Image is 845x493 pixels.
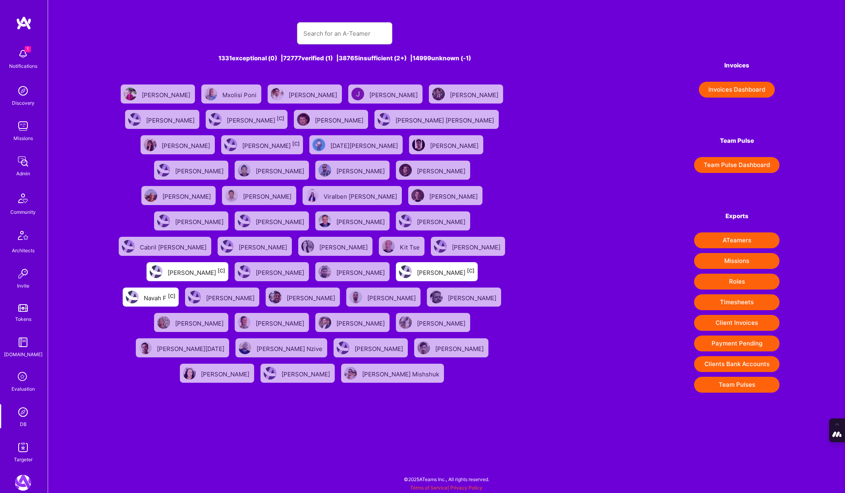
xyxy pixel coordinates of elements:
[257,361,338,386] a: User Avatar[PERSON_NAME]
[15,439,31,455] img: Skill Targeter
[395,114,496,125] div: [PERSON_NAME] [PERSON_NAME]
[393,208,473,234] a: User Avatar[PERSON_NAME]
[362,368,441,378] div: [PERSON_NAME] Mishshuk
[694,62,779,69] h4: Invoices
[393,157,473,183] a: User Avatar[PERSON_NAME]
[177,361,257,386] a: User Avatar[PERSON_NAME]
[151,208,232,234] a: User Avatar[PERSON_NAME]
[417,267,475,277] div: [PERSON_NAME]
[126,291,139,303] img: User Avatar
[410,485,448,491] a: Terms of Service
[405,183,486,208] a: User Avatar[PERSON_NAME]
[133,335,232,361] a: User Avatar[PERSON_NAME][DATE]
[146,114,196,125] div: [PERSON_NAME]
[12,246,35,255] div: Architects
[256,216,306,226] div: [PERSON_NAME]
[206,292,256,302] div: [PERSON_NAME]
[324,190,399,201] div: Viralben [PERSON_NAME]
[124,88,137,100] img: User Avatar
[151,157,232,183] a: User Avatar[PERSON_NAME]
[399,215,412,227] img: User Avatar
[140,241,208,251] div: Cabril [PERSON_NAME]
[198,81,264,107] a: User AvatarMxolisi Poni
[694,377,779,393] button: Team Pulses
[426,81,506,107] a: User Avatar[PERSON_NAME]
[13,475,33,491] a: A.Team: Leading A.Team's Marketing & DemandGen
[15,83,31,99] img: discovery
[122,240,135,253] img: User Avatar
[417,317,467,328] div: [PERSON_NAME]
[312,310,393,335] a: User Avatar[PERSON_NAME]
[218,268,225,274] sup: [C]
[336,216,386,226] div: [PERSON_NAME]
[297,113,310,126] img: User Avatar
[312,208,393,234] a: User Avatar[PERSON_NAME]
[204,88,217,100] img: User Avatar
[232,157,312,183] a: User Avatar[PERSON_NAME]
[306,132,406,157] a: User Avatar[DATE][PERSON_NAME]
[313,138,325,151] img: User Avatar
[222,89,258,99] div: Mxolisi Poni
[15,153,31,169] img: admin teamwork
[694,294,779,310] button: Timesheets
[182,284,262,310] a: User Avatar[PERSON_NAME]
[315,114,365,125] div: [PERSON_NAME]
[238,164,251,176] img: User Avatar
[306,189,318,202] img: User Avatar
[430,140,480,150] div: [PERSON_NAME]
[10,208,36,216] div: Community
[15,46,31,62] img: bell
[287,292,337,302] div: [PERSON_NAME]
[14,455,33,464] div: Targeter
[424,284,504,310] a: User Avatar[PERSON_NAME]
[238,215,251,227] img: User Avatar
[299,183,405,208] a: User AvatarViralben [PERSON_NAME]
[12,99,35,107] div: Discovery
[14,227,33,246] img: Architects
[369,89,419,99] div: [PERSON_NAME]
[318,164,331,176] img: User Avatar
[450,485,482,491] a: Privacy Policy
[256,267,306,277] div: [PERSON_NAME]
[289,89,339,99] div: [PERSON_NAME]
[162,190,212,201] div: [PERSON_NAME]
[143,259,232,284] a: User Avatar[PERSON_NAME][C]
[376,234,428,259] a: User AvatarKit Tse
[128,113,141,126] img: User Avatar
[336,317,386,328] div: [PERSON_NAME]
[239,341,251,354] img: User Avatar
[430,291,443,303] img: User Avatar
[429,190,479,201] div: [PERSON_NAME]
[239,241,289,251] div: [PERSON_NAME]
[257,343,324,353] div: [PERSON_NAME] Nzive
[232,310,312,335] a: User Avatar[PERSON_NAME]
[15,370,31,385] i: icon SelectionTeam
[16,16,32,30] img: logo
[157,343,226,353] div: [PERSON_NAME][DATE]
[378,113,390,126] img: User Avatar
[411,189,424,202] img: User Avatar
[467,268,475,274] sup: [C]
[412,138,425,151] img: User Avatar
[291,107,371,132] a: User Avatar[PERSON_NAME]
[157,164,170,176] img: User Avatar
[18,304,28,312] img: tokens
[15,118,31,134] img: teamwork
[312,157,393,183] a: User Avatar[PERSON_NAME]
[264,367,276,380] img: User Avatar
[295,234,376,259] a: User Avatar[PERSON_NAME]
[224,138,237,151] img: User Avatar
[448,292,498,302] div: [PERSON_NAME]
[292,141,300,147] sup: [C]
[417,341,430,354] img: User Avatar
[694,213,779,220] h4: Exports
[318,265,331,278] img: User Avatar
[428,234,508,259] a: User Avatar[PERSON_NAME]
[9,62,37,70] div: Notifications
[269,291,282,303] img: User Avatar
[15,266,31,282] img: Invite
[694,232,779,248] button: ATeamers
[15,315,31,323] div: Tokens
[694,137,779,144] h4: Team Pulse
[203,107,291,132] a: User Avatar[PERSON_NAME][C]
